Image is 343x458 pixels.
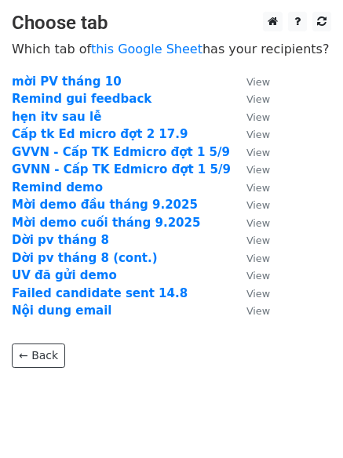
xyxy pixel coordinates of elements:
h3: Choose tab [12,12,331,35]
a: UV đã gửi demo [12,268,117,282]
a: View [231,216,270,230]
a: GVVN - Cấp TK Edmicro đợt 1 5/9 [12,145,230,159]
a: View [231,198,270,212]
small: View [246,305,270,317]
a: ← Back [12,343,65,368]
small: View [246,93,270,105]
a: Remind demo [12,180,103,194]
small: View [246,199,270,211]
a: Remind gui feedback [12,92,151,106]
small: View [246,270,270,282]
a: GVNN - Cấp TK Edmicro đợt 1 5/9 [12,162,231,176]
a: mời PV tháng 10 [12,75,122,89]
a: Mời demo đầu tháng 9.2025 [12,198,198,212]
a: View [231,127,270,141]
a: Dời pv tháng 8 (cont.) [12,251,158,265]
p: Which tab of has your recipients? [12,41,331,57]
a: hẹn itv sau lễ [12,110,101,124]
a: Mời demo cuối tháng 9.2025 [12,216,200,230]
small: View [246,234,270,246]
a: View [231,162,270,176]
a: Dời pv tháng 8 [12,233,109,247]
a: View [231,233,270,247]
small: View [246,147,270,158]
a: View [231,110,270,124]
a: Failed candidate sent 14.8 [12,286,188,300]
a: View [231,286,270,300]
a: View [231,145,270,159]
small: View [246,129,270,140]
a: Nội dung email [12,304,112,318]
a: View [231,304,270,318]
a: View [231,92,270,106]
small: View [246,76,270,88]
a: Cấp tk Ed micro đợt 2 17.9 [12,127,188,141]
a: this Google Sheet [91,42,203,56]
small: View [246,288,270,300]
a: View [231,75,270,89]
small: View [246,182,270,194]
a: View [231,180,270,194]
a: View [231,268,270,282]
small: View [246,253,270,264]
small: View [246,111,270,123]
small: View [246,164,270,176]
small: View [246,217,270,229]
a: View [231,251,270,265]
